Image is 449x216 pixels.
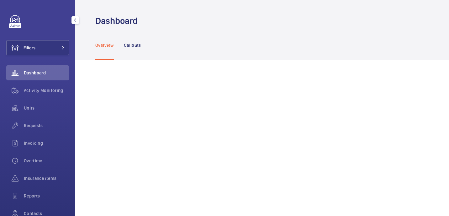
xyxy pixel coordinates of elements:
span: Dashboard [24,70,69,76]
span: Reports [24,193,69,199]
button: Filters [6,40,69,55]
h1: Dashboard [95,15,141,27]
p: Overview [95,42,114,48]
span: Overtime [24,158,69,164]
span: Activity Monitoring [24,87,69,94]
span: Filters [24,45,35,51]
span: Invoicing [24,140,69,146]
p: Callouts [124,42,141,48]
span: Units [24,105,69,111]
span: Insurance items [24,175,69,181]
span: Requests [24,122,69,129]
